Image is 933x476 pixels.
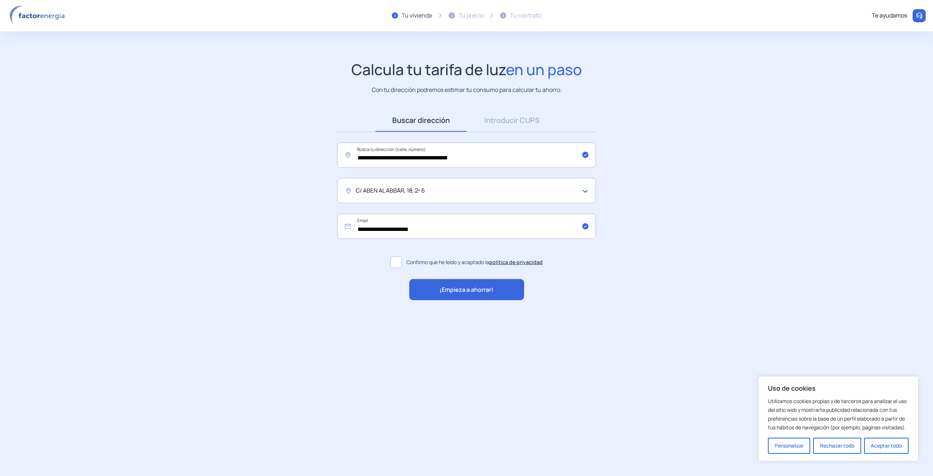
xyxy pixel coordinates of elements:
span: en un paso [506,59,582,80]
a: Buscar dirección [375,109,466,132]
button: Aceptar todo [864,438,909,454]
div: Tu contrato [510,11,541,20]
span: ¡Empieza a ahorrar! [440,285,493,295]
span: C/ ABEN AL ABBAR, 18, 2º 6 [356,186,425,196]
button: Personalizar [768,438,810,454]
img: llamar [916,12,923,19]
div: Tu precio [458,11,483,20]
div: Uso de cookies [758,376,918,461]
img: logo factor [7,5,69,26]
p: Utilizamos cookies propias y de terceros para analizar el uso del sitio web y mostrarte publicida... [768,397,909,432]
p: Con tu dirección podremos estimar tu consumo para calcular tu ahorro. [372,85,562,94]
div: Tu vivienda [402,11,432,20]
button: Rechazar todo [813,438,861,454]
a: política de privacidad [489,259,543,266]
span: Confirmo que he leído y aceptado la [406,258,543,266]
p: Uso de cookies [768,384,909,392]
h1: Calcula tu tarifa de luz [351,61,582,78]
a: Introducir CUPS [466,109,558,132]
div: Te ayudamos [872,11,907,20]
